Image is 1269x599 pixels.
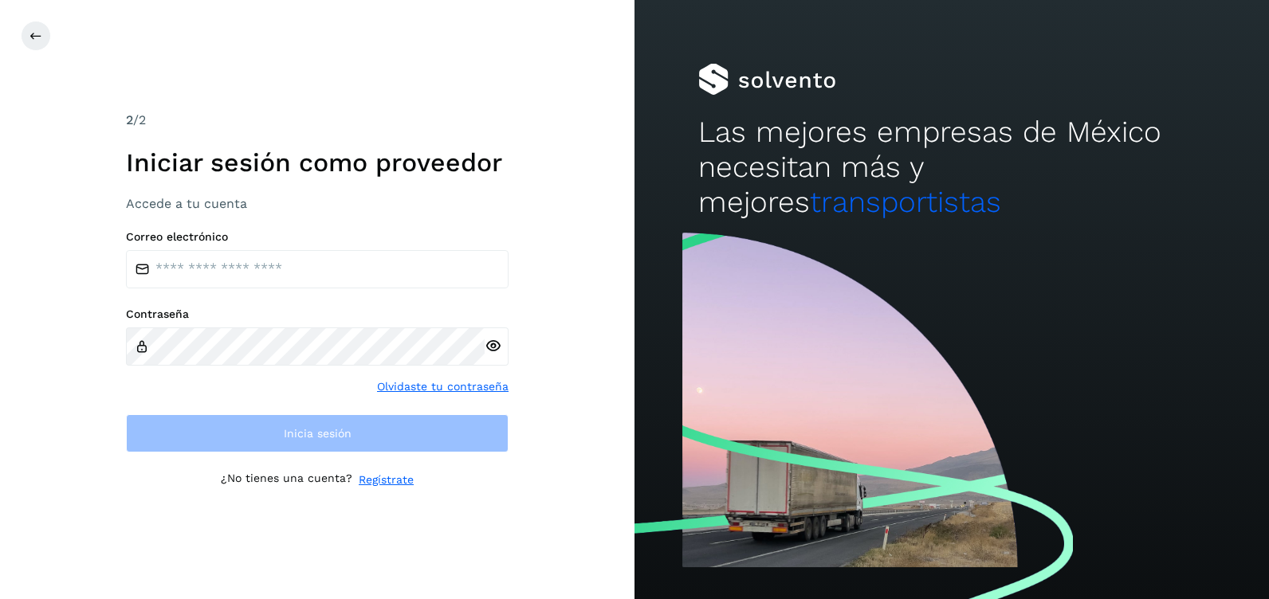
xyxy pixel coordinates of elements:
a: Olvidaste tu contraseña [377,378,509,395]
h2: Las mejores empresas de México necesitan más y mejores [698,115,1206,221]
div: /2 [126,111,509,130]
h1: Iniciar sesión como proveedor [126,147,509,178]
button: Inicia sesión [126,414,509,452]
a: Regístrate [359,472,414,488]
label: Contraseña [126,307,509,321]
span: Inicia sesión [284,428,352,439]
span: transportistas [810,185,1001,219]
label: Correo electrónico [126,230,509,244]
p: ¿No tienes una cuenta? [221,472,352,488]
span: 2 [126,112,133,127]
h3: Accede a tu cuenta [126,196,509,211]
